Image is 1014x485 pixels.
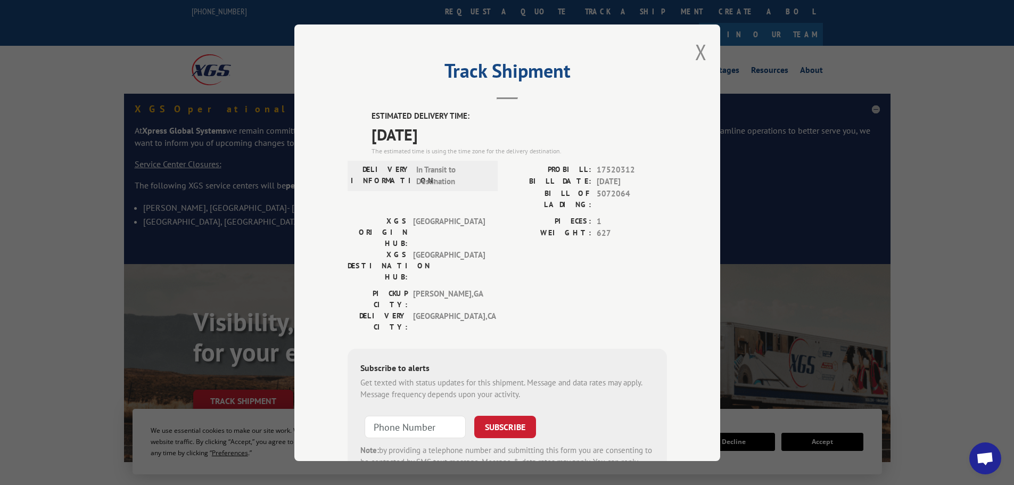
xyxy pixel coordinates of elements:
div: by providing a telephone number and submitting this form you are consenting to be contacted by SM... [360,444,654,480]
h2: Track Shipment [348,63,667,84]
span: [DATE] [372,122,667,146]
span: 627 [597,227,667,240]
span: [DATE] [597,176,667,188]
span: 17520312 [597,163,667,176]
span: 5072064 [597,187,667,210]
span: [GEOGRAPHIC_DATA] [413,249,485,282]
span: 1 [597,215,667,227]
button: Close modal [695,38,707,66]
div: Subscribe to alerts [360,361,654,376]
input: Phone Number [365,415,466,438]
label: PIECES: [507,215,591,227]
label: ESTIMATED DELIVERY TIME: [372,110,667,122]
label: BILL DATE: [507,176,591,188]
div: Get texted with status updates for this shipment. Message and data rates may apply. Message frequ... [360,376,654,400]
label: DELIVERY INFORMATION: [351,163,411,187]
label: WEIGHT: [507,227,591,240]
a: Open chat [969,442,1001,474]
span: [GEOGRAPHIC_DATA] [413,215,485,249]
label: PROBILL: [507,163,591,176]
label: BILL OF LADING: [507,187,591,210]
label: PICKUP CITY: [348,287,408,310]
button: SUBSCRIBE [474,415,536,438]
span: In Transit to Destination [416,163,488,187]
div: The estimated time is using the time zone for the delivery destination. [372,146,667,155]
span: [PERSON_NAME] , GA [413,287,485,310]
label: XGS ORIGIN HUB: [348,215,408,249]
label: DELIVERY CITY: [348,310,408,332]
label: XGS DESTINATION HUB: [348,249,408,282]
span: [GEOGRAPHIC_DATA] , CA [413,310,485,332]
strong: Note: [360,445,379,455]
